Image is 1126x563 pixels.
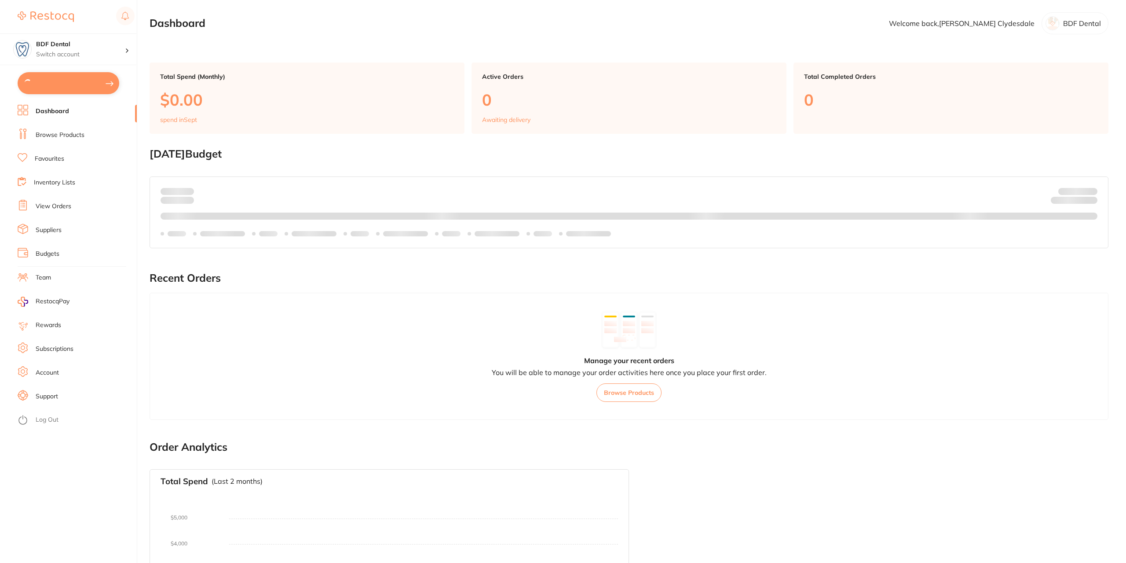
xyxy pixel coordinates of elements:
p: Labels [168,230,186,237]
a: Suppliers [36,226,62,235]
p: Budget: [1058,188,1097,195]
p: You will be able to manage your order activities here once you place your first order. [492,368,767,376]
button: Browse Products [596,383,662,402]
p: BDF Dental [1063,19,1101,27]
a: Support [36,392,58,401]
a: View Orders [36,202,71,211]
a: Total Spend (Monthly)$0.00spend inSept [150,63,464,134]
a: Account [36,368,59,377]
p: Awaiting delivery [482,116,530,123]
p: Labels [534,230,552,237]
img: RestocqPay [18,297,28,307]
button: Log Out [18,413,134,427]
p: Labels extended [475,230,519,237]
p: Labels [259,230,278,237]
a: Dashboard [36,107,69,116]
h2: Order Analytics [150,441,1108,453]
p: Labels extended [200,230,245,237]
p: Remaining: [1051,195,1097,206]
a: Favourites [35,155,64,163]
h4: Manage your recent orders [584,357,674,364]
p: 0 [482,91,776,109]
img: Restocq Logo [18,11,74,22]
p: Spent: [161,188,194,195]
p: (Last 2 months) [212,477,263,485]
h2: Recent Orders [150,272,1108,284]
p: Labels extended [292,230,336,237]
a: Total Completed Orders0 [793,63,1108,134]
strong: $NaN [1080,187,1097,195]
h2: [DATE] Budget [150,148,1108,160]
p: Welcome back, [PERSON_NAME] Clydesdale [889,19,1035,27]
h2: Dashboard [150,17,205,29]
p: Labels extended [566,230,611,237]
a: Active Orders0Awaiting delivery [472,63,786,134]
a: Restocq Logo [18,7,74,27]
p: $0.00 [160,91,454,109]
a: Team [36,273,51,282]
a: Inventory Lists [34,178,75,187]
strong: $0.00 [179,187,194,195]
p: spend in Sept [160,116,197,123]
a: Rewards [36,321,61,330]
p: Switch account [36,50,125,59]
p: Total Spend (Monthly) [160,73,454,80]
a: RestocqPay [18,297,69,307]
p: month [161,195,194,206]
a: Log Out [36,416,58,424]
a: Budgets [36,250,59,258]
h3: Total Spend [161,477,208,486]
strong: $0.00 [1082,198,1097,206]
p: Labels [351,230,369,237]
p: Total Completed Orders [804,73,1098,80]
span: RestocqPay [36,297,69,306]
h4: BDF Dental [36,40,125,49]
img: BDF Dental [14,40,31,58]
a: Subscriptions [36,345,73,353]
a: Browse Products [36,131,84,140]
p: 0 [804,91,1098,109]
p: Labels [442,230,461,237]
p: Labels extended [383,230,428,237]
p: Active Orders [482,73,776,80]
